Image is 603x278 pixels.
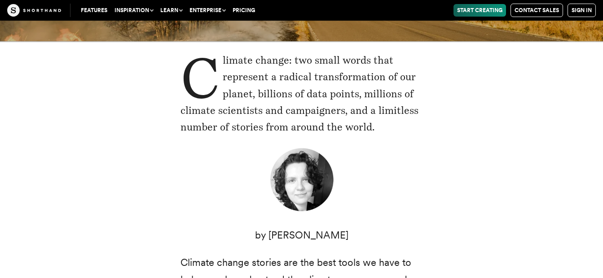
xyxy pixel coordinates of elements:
p: Climate change: two small words that represent a radical transformation of our planet, billions o... [180,52,423,136]
a: Start Creating [453,4,506,17]
button: Inspiration [111,4,157,17]
button: Learn [157,4,186,17]
a: Pricing [229,4,259,17]
p: by [PERSON_NAME] [180,227,423,243]
button: Enterprise [186,4,229,17]
img: The Craft [7,4,61,17]
a: Features [77,4,111,17]
a: Sign in [568,4,596,17]
a: Contact Sales [511,4,563,17]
